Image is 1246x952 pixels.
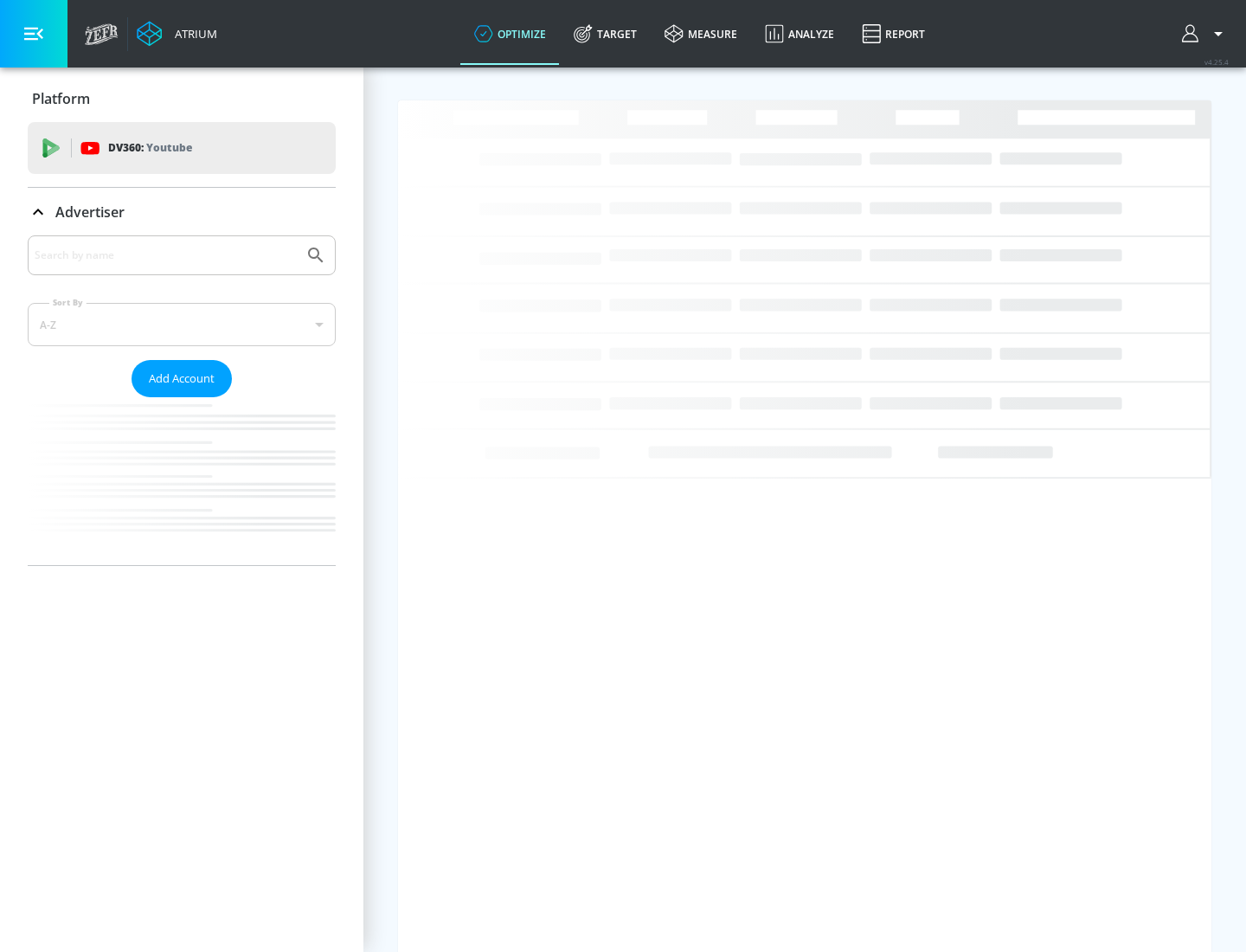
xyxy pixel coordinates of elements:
[168,26,217,42] div: Atrium
[108,138,192,158] p: DV360:
[137,21,217,47] a: Atrium
[28,235,336,565] div: Advertiser
[28,188,336,236] div: Advertiser
[35,244,297,267] input: Search by name
[55,203,125,222] p: Advertiser
[146,138,192,157] p: Youtube
[28,397,336,565] nav: list of Advertiser
[32,89,90,108] p: Platform
[49,297,87,308] label: Sort By
[28,74,336,123] div: Platform
[149,369,215,389] span: Add Account
[1204,57,1229,67] span: v 4.25.4
[460,3,560,65] a: optimize
[651,3,751,65] a: measure
[28,303,336,346] div: A-Z
[28,122,336,174] div: DV360: Youtube
[132,360,232,397] button: Add Account
[848,3,939,65] a: Report
[560,3,651,65] a: Target
[751,3,848,65] a: Analyze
